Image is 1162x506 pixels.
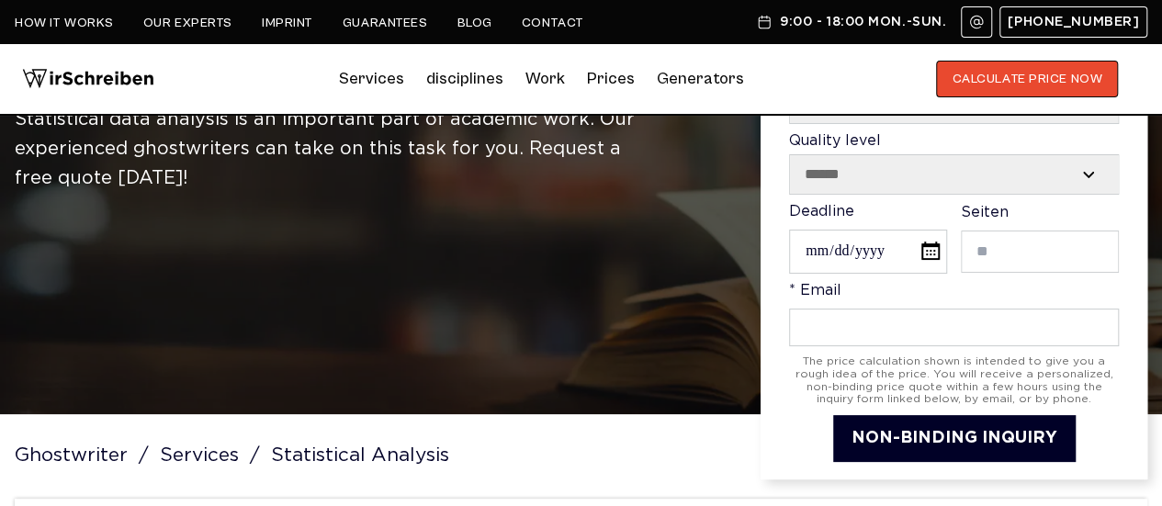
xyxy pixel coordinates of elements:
[522,16,584,30] a: contact
[833,415,1076,462] button: NON-BINDING INQUIRY
[343,16,428,30] a: Guarantees
[457,16,491,30] a: Blog
[15,111,635,186] font: Statistical data analysis is an important part of academic work. Our experienced ghostwriters can...
[789,205,854,219] font: Deadline
[789,230,947,273] input: Deadline
[852,431,1057,445] font: NON-BINDING INQUIRY
[795,356,1113,404] font: The price calculation shown is intended to give you a rough idea of ​​the price. You will receive...
[756,15,773,29] img: Schedule
[961,206,1009,219] span: Seiten
[15,16,114,30] a: How it works
[339,69,404,88] font: Services
[525,69,565,88] font: Work
[952,72,1102,86] font: CALCULATE PRICE NOW
[657,64,744,94] a: Generators
[587,69,635,88] a: Prices
[657,69,744,88] font: Generators
[789,284,841,298] font: * Email
[339,64,404,94] a: Services
[789,134,881,148] font: Quality level
[22,61,154,97] img: logo wewrite
[789,309,1119,346] input: * Email
[143,16,232,30] a: Our experts
[426,69,503,88] font: disciplines
[936,61,1118,97] button: CALCULATE PRICE NOW
[1008,17,1139,28] font: [PHONE_NUMBER]
[999,6,1147,38] a: [PHONE_NUMBER]
[780,17,946,28] font: 9:00 - 18:00 Mon.-Sun.
[790,155,1119,194] select: Quality level
[969,15,984,29] img: E-mail
[262,16,313,30] a: imprint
